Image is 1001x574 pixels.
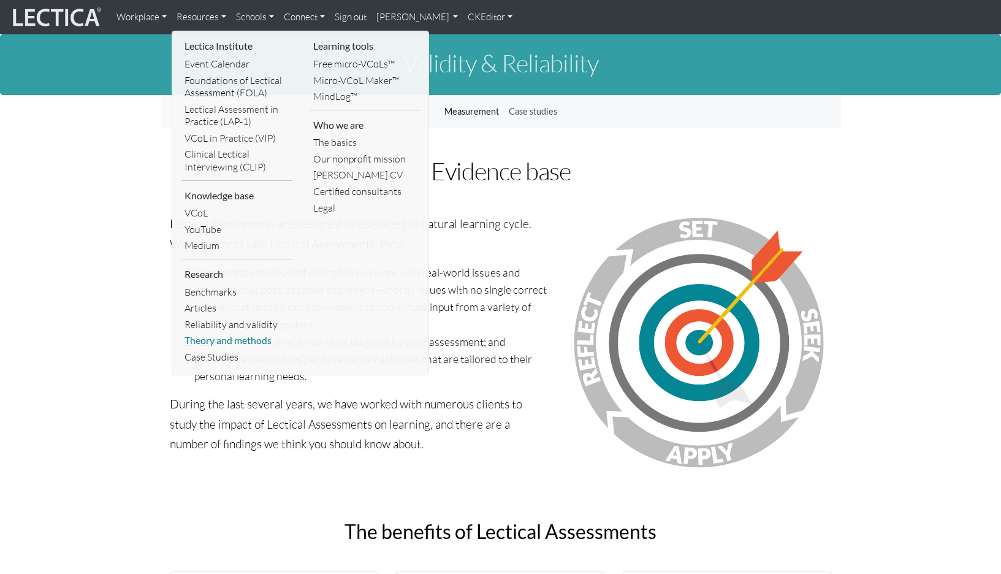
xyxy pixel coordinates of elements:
[283,158,718,185] h1: Evidence base
[112,5,172,29] a: Workplace
[181,146,292,175] a: Clinical Lectical Interviewing (CLIP)
[181,300,292,316] a: Articles
[310,134,421,151] a: The basics
[504,100,562,123] a: Case studies
[181,316,292,333] a: Reliability and validity
[10,6,102,29] img: lecticalive
[181,130,292,147] a: VCoL in Practice (VIP)
[181,284,292,300] a: Benchmarks
[161,50,841,77] h1: Validity & Reliability
[310,183,421,200] a: Certified consultants
[310,200,421,216] a: Legal
[181,221,292,238] a: YouTube
[181,56,292,72] a: Event Calendar
[463,5,517,29] a: CKEditor
[310,72,421,89] a: Micro-VCoL Maker™
[181,72,292,101] a: Foundations of Lectical Assessment (FOLA)
[181,264,292,284] li: Research
[181,205,292,221] a: VCoL
[170,214,548,254] p: Lectical Assessments are designed to leverage the natural learning cycle. When learners take Lect...
[330,5,371,29] a: Sign out
[440,100,504,123] a: Measurement
[181,332,292,349] a: Theory and methods
[566,214,832,472] img: natural learning cycle
[279,5,330,29] a: Connect
[310,56,421,72] a: Free micro-VCoLs™
[181,101,292,130] a: Lectical Assessment in Practice (LAP-1)
[310,115,421,135] li: Who we are
[181,349,292,365] a: Case Studies
[170,394,548,454] p: During the last several years, we have worked with numerous clients to study the impact of Lectic...
[310,36,421,56] li: Learning tools
[181,237,292,254] a: Medium
[181,186,292,205] li: Knowledge base
[371,5,463,29] a: [PERSON_NAME]
[231,5,279,29] a: Schools
[310,151,421,167] a: Our nonprofit mission
[172,5,231,29] a: Resources
[310,167,421,183] a: [PERSON_NAME] CV
[181,36,292,56] li: Lectica Institute
[310,88,421,105] a: MindLog™
[283,521,718,542] h2: The benefits of Lectical Assessments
